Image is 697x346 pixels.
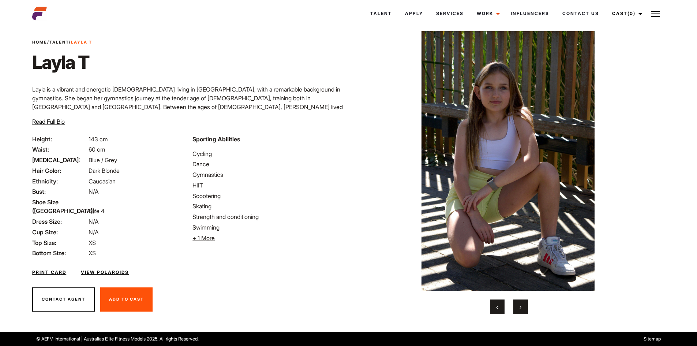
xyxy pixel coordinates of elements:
span: 60 cm [89,146,105,153]
span: XS [89,239,96,246]
img: image5 2 [366,31,651,291]
li: Swimming [192,223,344,232]
button: Add To Cast [100,287,153,312]
span: (0) [627,11,636,16]
span: Bust: [32,187,87,196]
li: Strength and conditioning [192,212,344,221]
span: Add To Cast [109,297,144,302]
a: Apply [398,4,430,23]
a: Home [32,40,47,45]
span: Cup Size: [32,228,87,237]
strong: Sporting Abilities [192,135,240,143]
button: Read Full Bio [32,117,65,126]
span: Next [520,303,521,310]
li: Cycling [192,149,344,158]
span: N/A [89,228,99,236]
strong: Layla T [71,40,92,45]
span: Previous [496,303,498,310]
a: Talent [49,40,69,45]
a: Sitemap [644,336,661,342]
h1: Layla T [32,51,92,73]
span: Dress Size: [32,217,87,226]
span: [MEDICAL_DATA]: [32,156,87,164]
span: Dark Blonde [89,167,120,174]
span: Bottom Size: [32,249,87,257]
span: XS [89,249,96,257]
a: Work [470,4,504,23]
img: cropped-aefm-brand-fav-22-square.png [32,6,47,21]
img: Burger icon [651,10,660,18]
a: Influencers [504,4,556,23]
span: Blue / Grey [89,156,117,164]
span: N/A [89,188,99,195]
span: Shoe Size ([GEOGRAPHIC_DATA]): [32,198,87,215]
span: Caucasian [89,178,116,185]
span: Ethnicity: [32,177,87,186]
span: Top Size: [32,238,87,247]
li: Gymnastics [192,170,344,179]
p: © AEFM International | Australias Elite Fitness Models 2025. All rights Reserved. [36,335,397,342]
a: View Polaroids [81,269,129,276]
li: Skating [192,202,344,211]
span: / / [32,39,92,45]
span: Size 4 [89,207,105,215]
span: Waist: [32,145,87,154]
span: Height: [32,135,87,144]
button: Contact Agent [32,287,95,312]
a: Talent [364,4,398,23]
p: Layla is a vibrant and energetic [DEMOGRAPHIC_DATA] living in [GEOGRAPHIC_DATA], with a remarkabl... [32,85,344,138]
span: 143 cm [89,135,108,143]
span: N/A [89,218,99,225]
li: HIIT [192,181,344,190]
a: Print Card [32,269,66,276]
span: Hair Color: [32,166,87,175]
li: Dance [192,160,344,168]
a: Cast(0) [606,4,647,23]
li: Scootering [192,191,344,200]
span: + 1 More [192,234,215,242]
a: Services [430,4,470,23]
a: Contact Us [556,4,606,23]
span: Read Full Bio [32,118,65,125]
